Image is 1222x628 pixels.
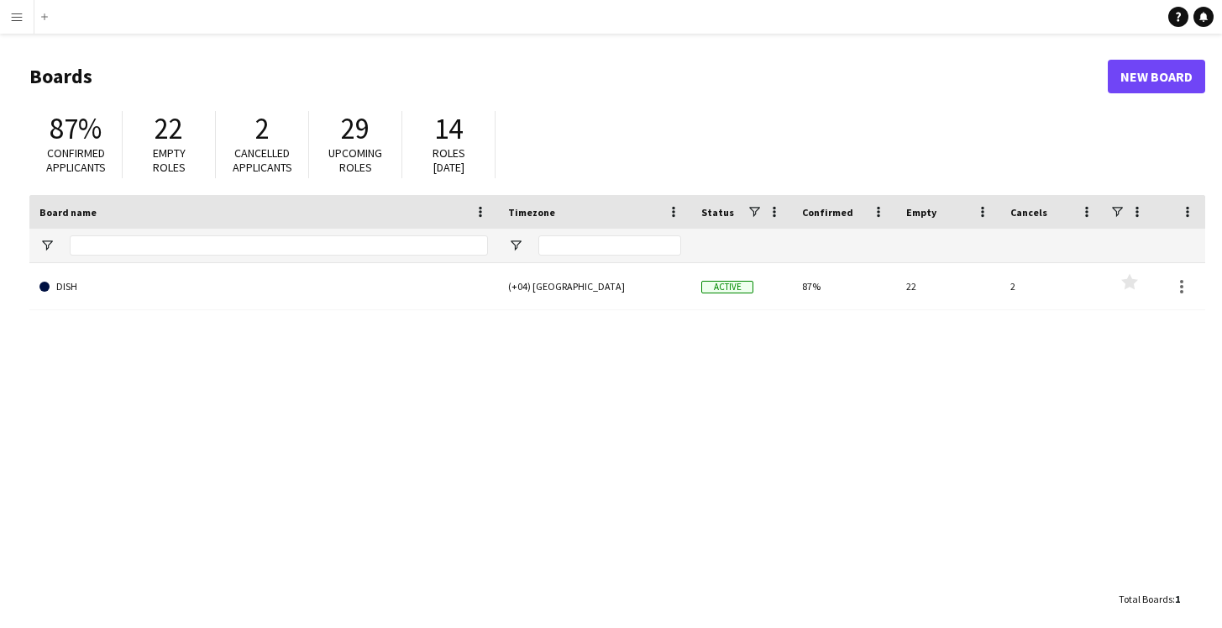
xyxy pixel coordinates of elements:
span: Status [701,206,734,219]
span: Total Boards [1119,593,1172,605]
span: Active [701,281,753,293]
span: 14 [434,110,463,147]
button: Open Filter Menu [508,238,523,253]
span: Empty [906,206,936,219]
a: DISH [39,263,488,310]
h1: Boards [29,64,1108,89]
span: 87% [50,110,102,147]
span: Roles [DATE] [433,145,465,175]
span: Timezone [508,206,555,219]
span: Upcoming roles [328,145,382,175]
input: Board name Filter Input [70,235,488,256]
div: 22 [896,263,1000,309]
div: 2 [1000,263,1104,309]
div: : [1119,583,1180,615]
span: Cancels [1010,206,1047,219]
span: Board name [39,206,97,219]
span: Confirmed applicants [46,145,106,175]
span: 22 [155,110,183,147]
button: Open Filter Menu [39,238,55,253]
span: 1 [1175,593,1180,605]
span: 2 [255,110,270,147]
a: New Board [1108,60,1205,93]
div: (+04) [GEOGRAPHIC_DATA] [498,263,691,309]
span: Cancelled applicants [233,145,292,175]
span: 29 [341,110,370,147]
input: Timezone Filter Input [538,235,681,256]
div: 87% [792,263,896,309]
span: Empty roles [153,145,186,175]
span: Confirmed [802,206,853,219]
